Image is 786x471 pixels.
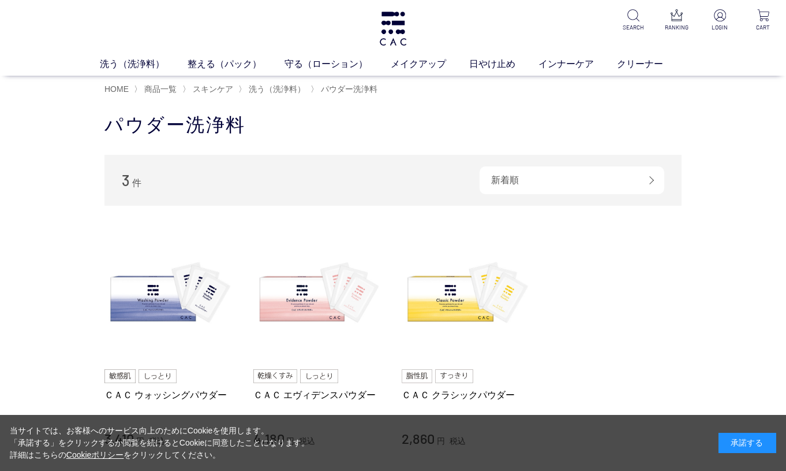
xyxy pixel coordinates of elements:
[706,9,733,32] a: LOGIN
[134,84,179,95] li: 〉
[321,84,377,94] span: パウダー洗浄料
[104,113,682,138] h1: パウダー洗浄料
[253,389,385,401] a: ＣＡＣ エヴィデンスパウダー
[620,9,647,32] a: SEARCH
[663,23,690,32] p: RANKING
[391,57,469,71] a: メイクアップ
[10,425,310,461] div: 当サイトでは、お客様へのサービス向上のためにCookieを使用します。 「承諾する」をクリックするか閲覧を続けるとCookieに同意したことになります。 詳細はこちらの をクリックしてください。
[319,84,377,94] a: パウダー洗浄料
[402,229,533,361] img: ＣＡＣ クラシックパウダー
[620,23,647,32] p: SEARCH
[469,57,538,71] a: 日やけ止め
[402,389,533,401] a: ＣＡＣ クラシックパウダー
[378,12,408,46] img: logo
[190,84,233,94] a: スキンケア
[402,369,432,383] img: 脂性肌
[142,84,177,94] a: 商品一覧
[663,9,690,32] a: RANKING
[104,229,236,361] img: ＣＡＣ ウォッシングパウダー
[66,450,124,459] a: Cookieポリシー
[238,84,308,95] li: 〉
[253,369,298,383] img: 乾燥くすみ
[285,57,391,71] a: 守る（ローション）
[100,57,188,71] a: 洗う（洗浄料）
[706,23,733,32] p: LOGIN
[249,84,305,94] span: 洗う（洗浄料）
[310,84,380,95] li: 〉
[188,57,285,71] a: 整える（パック）
[139,369,177,383] img: しっとり
[749,23,777,32] p: CART
[300,369,338,383] img: しっとり
[480,166,664,194] div: 新着順
[246,84,305,94] a: 洗う（洗浄料）
[617,57,686,71] a: クリーナー
[104,369,136,383] img: 敏感肌
[749,9,777,32] a: CART
[435,369,473,383] img: すっきり
[193,84,233,94] span: スキンケア
[122,171,130,189] span: 3
[144,84,177,94] span: 商品一覧
[253,229,385,361] img: ＣＡＣ エヴィデンスパウダー
[538,57,617,71] a: インナーケア
[182,84,236,95] li: 〉
[104,389,236,401] a: ＣＡＣ ウォッシングパウダー
[104,84,129,94] a: HOME
[718,433,776,453] div: 承諾する
[132,178,141,188] span: 件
